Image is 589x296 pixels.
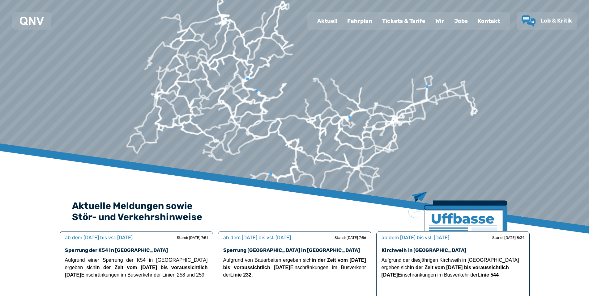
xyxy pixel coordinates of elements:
strong: in der Zeit vom [DATE] bis voraussichtlich [DATE] [382,265,509,277]
a: Kirchweih in [GEOGRAPHIC_DATA] [382,247,466,253]
div: Stand: [DATE] 7:56 [335,235,366,240]
div: ab dem [DATE] bis vsl. [DATE] [223,234,291,241]
a: QNV Logo [20,15,44,27]
span: Lob & Kritik [540,17,572,24]
span: Aufgrund der diesjährigen Kirchweih in [GEOGRAPHIC_DATA] ergeben sich Einschränkungen im Busverke... [382,257,519,277]
h2: Aktuelle Meldungen sowie Stör- und Verkehrshinweise [72,200,517,223]
a: Kontakt [473,13,505,29]
div: ab dem [DATE] bis vsl. [DATE] [65,234,133,241]
div: Stand: [DATE] 7:51 [177,235,208,240]
div: Stand: [DATE] 8:34 [492,235,524,240]
a: Tickets & Tarife [377,13,430,29]
strong: Linie 232. [230,272,253,277]
span: Aufgrund von Bauarbeiten ergeben sich Einschränkungen im Busverkehr der [223,257,366,277]
a: Jobs [449,13,473,29]
img: QNV Logo [20,17,44,25]
a: Lob & Kritik [522,15,572,27]
div: ab dem [DATE] bis vsl. [DATE] [382,234,449,241]
strong: in der Zeit vom [DATE] bis voraussichtlich [DATE] [65,265,208,277]
a: Wir [430,13,449,29]
a: Aktuell [312,13,342,29]
img: Zeitung mit Titel Uffbase [408,192,507,269]
strong: Linie 544 [477,272,498,277]
a: Sperrung der K54 in [GEOGRAPHIC_DATA] [65,247,168,253]
a: Sperrung [GEOGRAPHIC_DATA] in [GEOGRAPHIC_DATA] [223,247,360,253]
span: Aufgrund einer Sperrung der K54 in [GEOGRAPHIC_DATA] ergeben sich Einschränkungen im Busverkehr d... [65,257,208,277]
a: Fahrplan [342,13,377,29]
